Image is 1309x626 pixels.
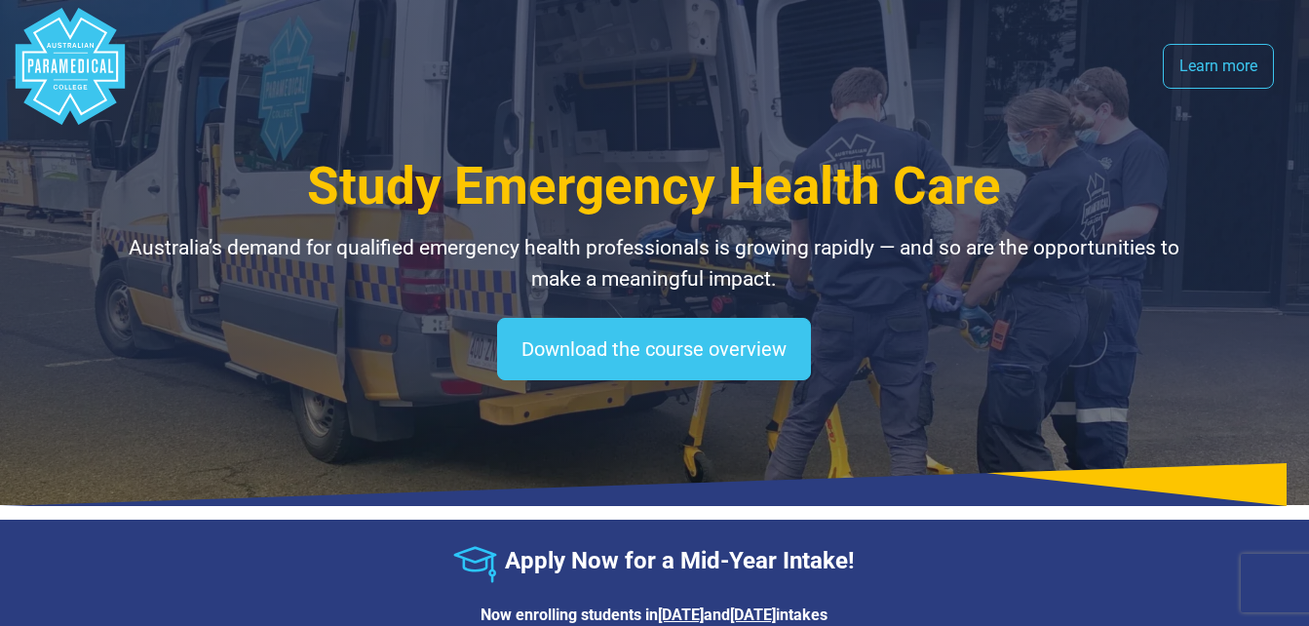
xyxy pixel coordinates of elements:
a: Learn more [1163,44,1274,89]
a: Download the course overview [497,318,811,380]
u: [DATE] [658,606,704,624]
p: Australia’s demand for qualified emergency health professionals is growing rapidly — and so are t... [108,233,1201,294]
u: [DATE] [730,606,776,624]
div: Australian Paramedical College [12,8,129,125]
strong: Apply Now for a Mid-Year Intake! [505,547,855,574]
strong: Now enrolling students in and intakes [481,606,828,624]
span: Study Emergency Health Care [307,156,1001,216]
